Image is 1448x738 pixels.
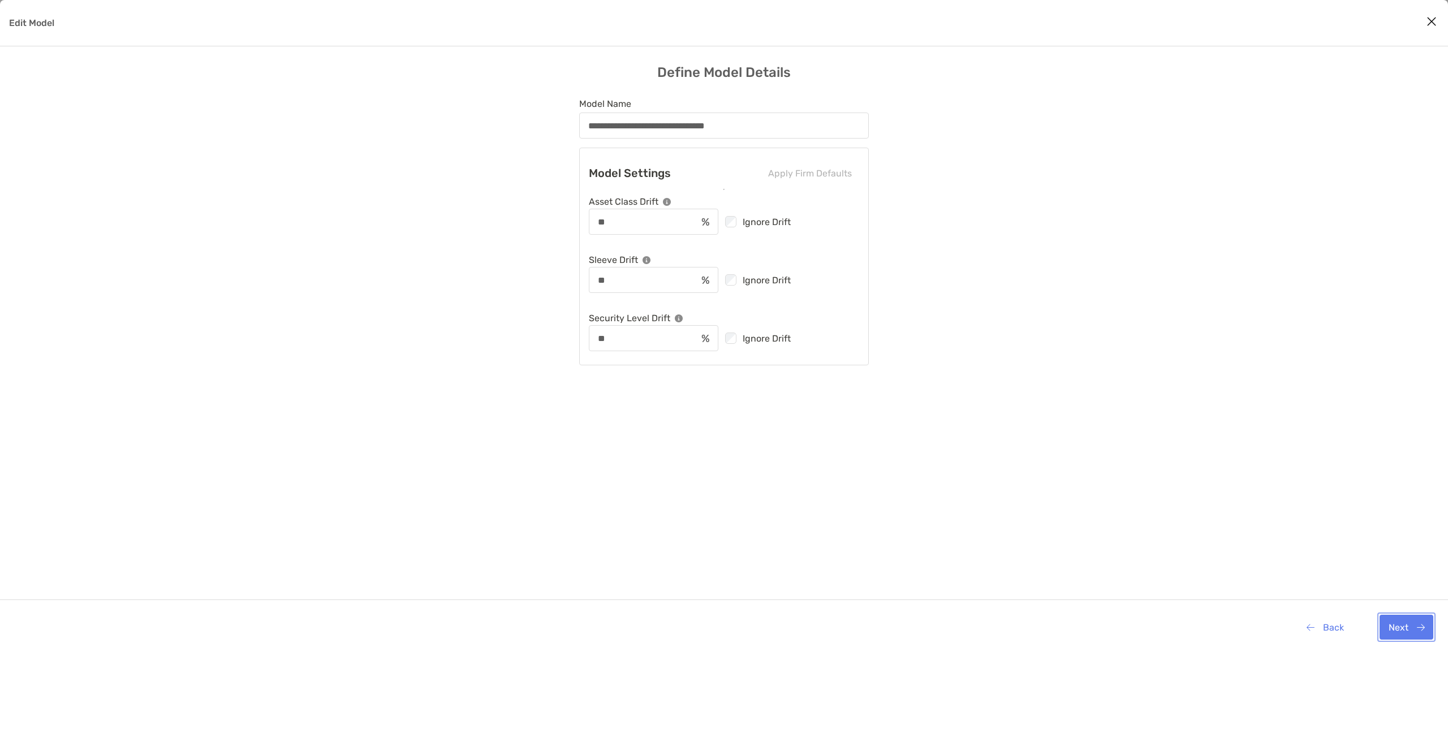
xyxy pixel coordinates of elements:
[1380,615,1433,640] button: Next
[589,311,670,325] p: Security Level Drift
[643,256,650,264] img: info tooltip
[701,276,709,284] img: input icon
[701,218,709,226] img: input icon
[589,195,658,209] p: Asset Class Drift
[743,275,791,285] label: Ignore Drift
[743,334,791,343] label: Ignore Drift
[657,64,791,80] h2: Define Model Details
[589,253,638,267] p: Sleeve Drift
[580,121,868,131] input: Model Name
[675,314,683,322] img: info tooltip
[663,198,671,206] img: info tooltip
[9,16,54,30] p: Edit Model
[589,166,671,180] h5: Model Settings
[1298,615,1352,640] button: Back
[743,217,791,227] label: Ignore Drift
[1423,14,1440,31] button: Close modal
[701,334,709,343] img: input icon
[579,98,869,109] span: Model Name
